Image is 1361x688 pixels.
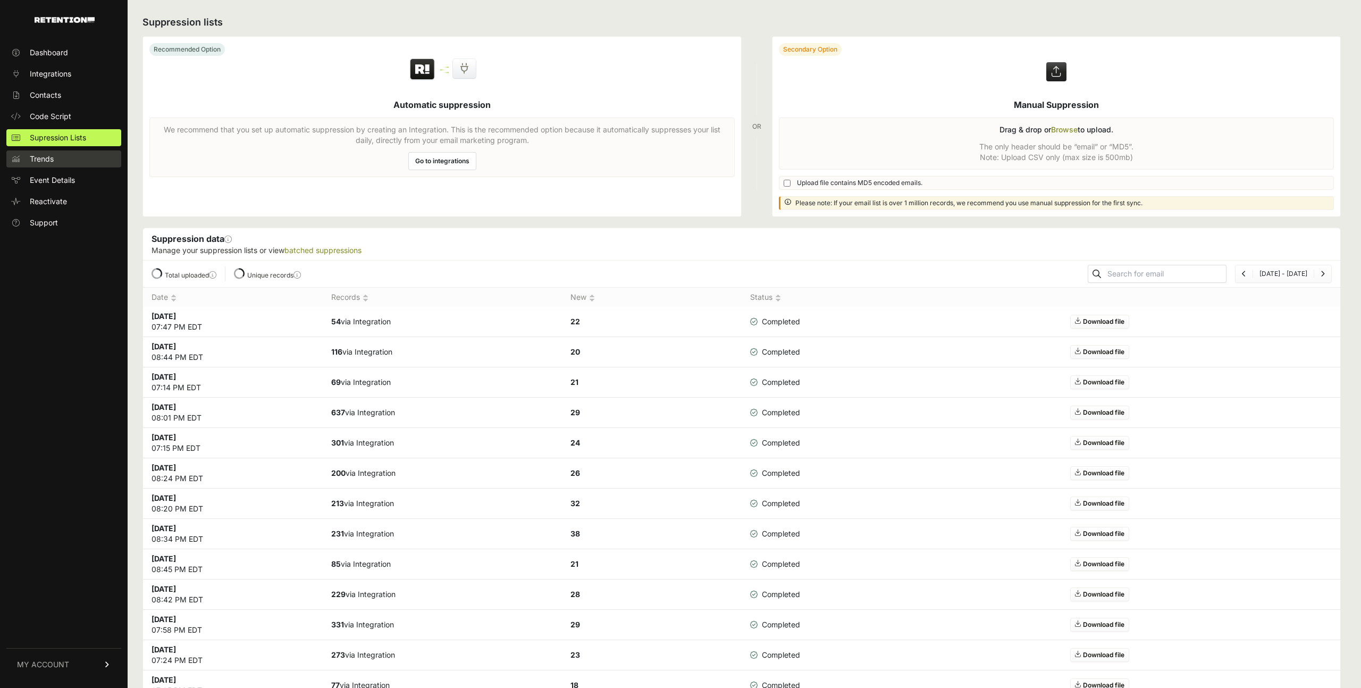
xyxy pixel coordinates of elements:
[143,549,323,580] td: 08:45 PM EDT
[323,307,562,337] td: via Integration
[30,196,67,207] span: Reactivate
[750,316,800,327] span: Completed
[784,180,791,187] input: Upload file contains MD5 encoded emails.
[284,246,362,255] a: batched suppressions
[143,367,323,398] td: 07:14 PM EDT
[6,44,121,61] a: Dashboard
[750,468,800,479] span: Completed
[142,15,1341,30] h2: Suppression lists
[17,659,69,670] span: MY ACCOUNT
[1070,557,1129,571] a: Download file
[152,675,176,684] strong: [DATE]
[331,499,344,508] strong: 213
[589,294,595,302] img: no_sort-eaf950dc5ab64cae54d48a5578032e96f70b2ecb7d747501f34c8f2db400fb66.gif
[30,217,58,228] span: Support
[6,193,121,210] a: Reactivate
[440,66,449,68] img: integration
[323,398,562,428] td: via Integration
[331,377,341,387] strong: 69
[331,408,345,417] strong: 637
[152,615,176,624] strong: [DATE]
[143,519,323,549] td: 08:34 PM EDT
[323,458,562,489] td: via Integration
[750,559,800,569] span: Completed
[143,640,323,670] td: 07:24 PM EDT
[143,307,323,337] td: 07:47 PM EDT
[152,463,176,472] strong: [DATE]
[152,312,176,321] strong: [DATE]
[152,584,176,593] strong: [DATE]
[152,524,176,533] strong: [DATE]
[6,65,121,82] a: Integrations
[1070,436,1129,450] a: Download file
[143,428,323,458] td: 07:15 PM EDT
[750,589,800,600] span: Completed
[562,288,742,307] th: New
[1070,648,1129,662] a: Download file
[323,428,562,458] td: via Integration
[570,559,578,568] strong: 21
[570,620,580,629] strong: 29
[171,294,177,302] img: no_sort-eaf950dc5ab64cae54d48a5578032e96f70b2ecb7d747501f34c8f2db400fb66.gif
[393,98,491,111] h5: Automatic suppression
[570,529,580,538] strong: 38
[331,620,344,629] strong: 331
[1070,345,1129,359] a: Download file
[570,438,580,447] strong: 24
[570,499,580,508] strong: 32
[331,559,341,568] strong: 85
[363,294,368,302] img: no_sort-eaf950dc5ab64cae54d48a5578032e96f70b2ecb7d747501f34c8f2db400fb66.gif
[6,214,121,231] a: Support
[143,228,1340,260] div: Suppression data
[1070,315,1129,329] a: Download file
[331,468,346,477] strong: 200
[1070,497,1129,510] a: Download file
[570,590,580,599] strong: 28
[742,288,861,307] th: Status
[152,402,176,412] strong: [DATE]
[750,498,800,509] span: Completed
[30,154,54,164] span: Trends
[35,17,95,23] img: Retention.com
[152,554,176,563] strong: [DATE]
[750,650,800,660] span: Completed
[323,519,562,549] td: via Integration
[440,69,449,71] img: integration
[331,317,341,326] strong: 54
[750,347,800,357] span: Completed
[152,645,176,654] strong: [DATE]
[6,108,121,125] a: Code Script
[440,72,449,73] img: integration
[1242,270,1246,278] a: Previous
[1070,466,1129,480] a: Download file
[750,528,800,539] span: Completed
[570,347,580,356] strong: 20
[143,610,323,640] td: 07:58 PM EDT
[152,245,1332,256] p: Manage your suppression lists or view
[323,337,562,367] td: via Integration
[775,294,781,302] img: no_sort-eaf950dc5ab64cae54d48a5578032e96f70b2ecb7d747501f34c8f2db400fb66.gif
[143,288,323,307] th: Date
[30,47,68,58] span: Dashboard
[30,132,86,143] span: Supression Lists
[149,43,225,56] div: Recommended Option
[323,367,562,398] td: via Integration
[152,433,176,442] strong: [DATE]
[1070,406,1129,419] a: Download file
[6,648,121,681] a: MY ACCOUNT
[30,175,75,186] span: Event Details
[570,317,580,326] strong: 22
[1253,270,1314,278] li: [DATE] - [DATE]
[750,377,800,388] span: Completed
[30,90,61,100] span: Contacts
[152,493,176,502] strong: [DATE]
[247,271,301,279] label: Unique records
[156,124,728,146] p: We recommend that you set up automatic suppression by creating an Integration. This is the recomm...
[570,377,578,387] strong: 21
[143,337,323,367] td: 08:44 PM EDT
[1070,588,1129,601] a: Download file
[331,529,344,538] strong: 231
[323,288,562,307] th: Records
[750,619,800,630] span: Completed
[331,347,342,356] strong: 116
